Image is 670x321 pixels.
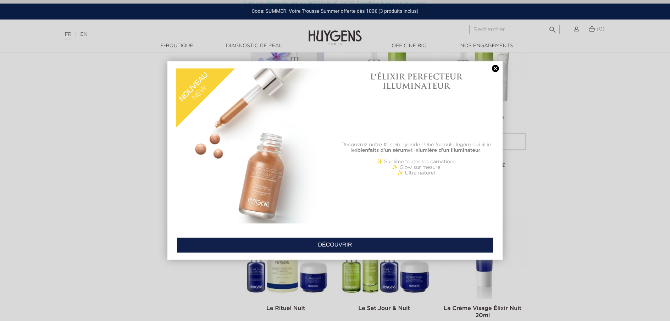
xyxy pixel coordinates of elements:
[339,72,494,91] h1: L'ÉLIXIR PERFECTEUR ILLUMINATEUR
[419,148,481,153] b: lumière d'un illuminateur
[339,170,494,176] p: ✨ Ultra naturel
[339,159,494,165] p: ✨ Sublime toutes les carnations
[339,142,494,153] p: Découvrez notre #1 soin hybride ! Une formule légère qui allie les et la .
[177,237,493,253] a: DÉCOUVRIR
[357,148,408,153] b: bienfaits d'un sérum
[339,165,494,170] p: ✨ Glow sur mesure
